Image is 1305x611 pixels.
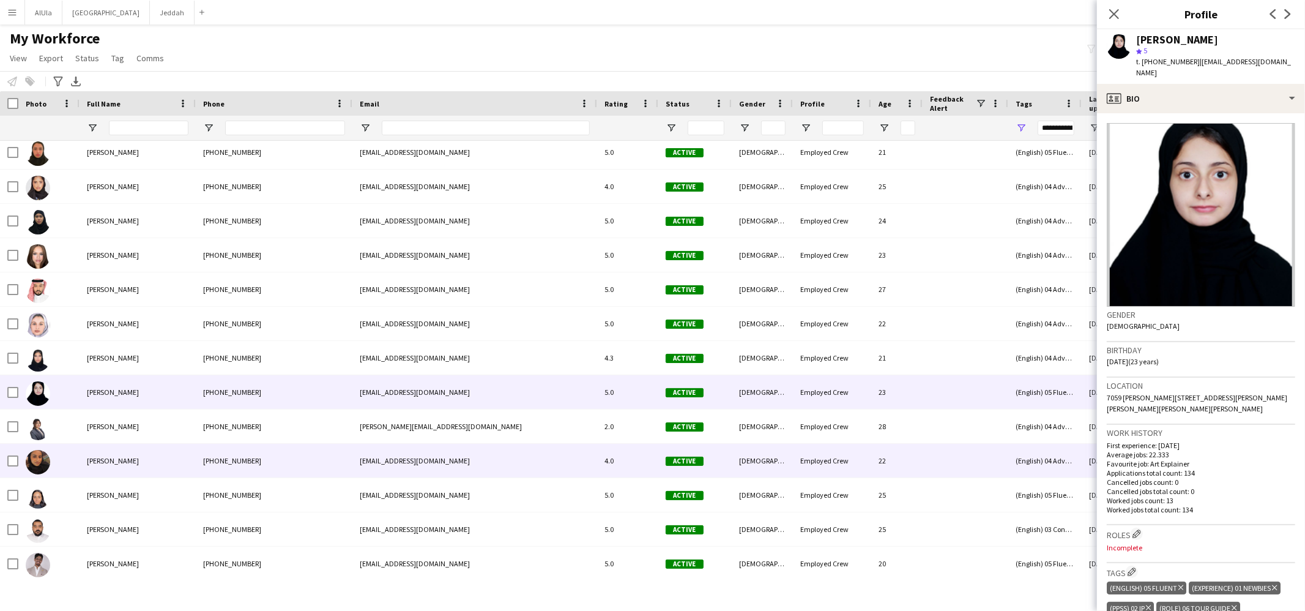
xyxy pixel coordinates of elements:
div: [PHONE_NUMBER] [196,341,352,375]
img: Renad Ahmed [26,176,50,200]
div: [DATE] 11:52am [1082,444,1173,478]
h3: Roles [1107,528,1295,541]
div: [PHONE_NUMBER] [196,307,352,340]
div: Employed Crew [793,410,871,443]
div: [PHONE_NUMBER] [196,512,352,546]
span: Comms [136,53,164,64]
p: Applications total count: 134 [1107,468,1295,478]
span: Phone [203,99,225,108]
span: [PERSON_NAME] [87,525,139,534]
span: Active [666,148,704,157]
button: Open Filter Menu [1089,122,1100,133]
span: [PERSON_NAME] [87,319,139,328]
div: [DATE] 11:00pm [1082,512,1173,546]
div: (English) 04 Advanced, (Experience) 01 Newbies, (PPSS) 03 VIP, (Role) 05 VIP Host & Hostesses , (... [1008,307,1082,340]
div: [DATE] 11:30pm [1082,272,1173,306]
img: Sara Alahmari [26,313,50,337]
div: [DATE] 9:31pm [1082,478,1173,512]
div: [DATE] 10:32pm [1082,547,1173,580]
div: [DATE] 11:33pm [1082,375,1173,409]
img: Sara Thamer [26,347,50,372]
div: (English) 05 Fluent [1107,582,1186,594]
span: [PERSON_NAME] [87,285,139,294]
div: [DEMOGRAPHIC_DATA] [732,170,793,203]
div: (English) 05 Fluent , (Experience) 01 Newbies, (PPSS) 02 IP, (Role) 04 Host & Hostesses, (Role) 0... [1008,478,1082,512]
span: Active [666,422,704,432]
span: Active [666,560,704,569]
div: 20 [871,547,923,580]
button: AlUla [25,1,62,24]
div: [DATE] 11:50pm [1082,135,1173,169]
a: Comms [132,50,169,66]
span: 7059 [PERSON_NAME][STREET_ADDRESS][PERSON_NAME][PERSON_NAME][PERSON_NAME][PERSON_NAME] [1107,393,1287,413]
div: 4.0 [597,444,658,478]
div: 5.0 [597,272,658,306]
div: Bio [1097,84,1305,113]
div: [EMAIL_ADDRESS][DOMAIN_NAME] [352,170,597,203]
p: Worked jobs total count: 134 [1107,505,1295,514]
app-action-btn: Export XLSX [69,74,83,89]
div: [DATE] 11:32pm [1082,307,1173,340]
h3: Tags [1107,566,1295,579]
img: Saba Elwaleed [26,244,50,269]
span: Active [666,182,704,192]
a: Export [34,50,68,66]
div: Employed Crew [793,272,871,306]
div: [PHONE_NUMBER] [196,135,352,169]
span: [PERSON_NAME] [87,182,139,191]
div: [DEMOGRAPHIC_DATA] [732,238,793,272]
div: 23 [871,238,923,272]
span: | [EMAIL_ADDRESS][DOMAIN_NAME] [1136,57,1291,77]
div: Employed Crew [793,307,871,340]
span: Active [666,217,704,226]
span: My Workforce [10,29,100,48]
img: Saleh Bin Qursain [26,279,50,303]
span: Email [360,99,379,108]
input: Phone Filter Input [225,121,345,135]
div: [EMAIL_ADDRESS][DOMAIN_NAME] [352,135,597,169]
div: [PHONE_NUMBER] [196,204,352,238]
div: Employed Crew [793,375,871,409]
span: Feedback Alert [930,94,975,113]
span: [PERSON_NAME] [87,422,139,431]
span: Active [666,491,704,500]
span: t. [PHONE_NUMBER] [1136,57,1200,66]
div: [DEMOGRAPHIC_DATA] [732,204,793,238]
span: Active [666,457,704,466]
img: Sharifa Ahmed [26,484,50,509]
div: [PERSON_NAME][EMAIL_ADDRESS][DOMAIN_NAME] [352,410,597,443]
a: Status [70,50,104,66]
span: [PERSON_NAME] [87,388,139,397]
p: Cancelled jobs count: 0 [1107,478,1295,487]
div: (English) 04 Advanced, (Experience) 01 Newbies, (PPSS) 03 VIP, (Role) 04 Host & Hostesses, (Role)... [1008,272,1082,306]
div: [PHONE_NUMBER] [196,272,352,306]
div: 21 [871,341,923,375]
span: 5 [1143,46,1147,55]
span: Status [666,99,690,108]
span: [PERSON_NAME] [87,216,139,225]
img: Crew avatar or photo [1107,123,1295,307]
div: 27 [871,272,923,306]
div: [EMAIL_ADDRESS][DOMAIN_NAME] [352,341,597,375]
div: 4.0 [597,170,658,203]
p: Worked jobs count: 13 [1107,496,1295,505]
span: [DEMOGRAPHIC_DATA] [1107,321,1180,331]
h3: Gender [1107,309,1295,320]
div: 5.0 [597,478,658,512]
div: [DATE] 6:22pm [1082,204,1173,238]
div: [EMAIL_ADDRESS][DOMAIN_NAME] [352,478,597,512]
div: Employed Crew [793,135,871,169]
button: Open Filter Menu [879,122,890,133]
p: Cancelled jobs total count: 0 [1107,487,1295,496]
div: 5.0 [597,204,658,238]
span: Export [39,53,63,64]
div: 25 [871,512,923,546]
div: [EMAIL_ADDRESS][DOMAIN_NAME] [352,444,597,478]
div: [DEMOGRAPHIC_DATA] [732,307,793,340]
div: Employed Crew [793,238,871,272]
div: [DATE] 3:55pm [1082,238,1173,272]
span: Active [666,285,704,294]
button: [GEOGRAPHIC_DATA] [62,1,150,24]
div: 2.0 [597,410,658,443]
div: Employed Crew [793,341,871,375]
